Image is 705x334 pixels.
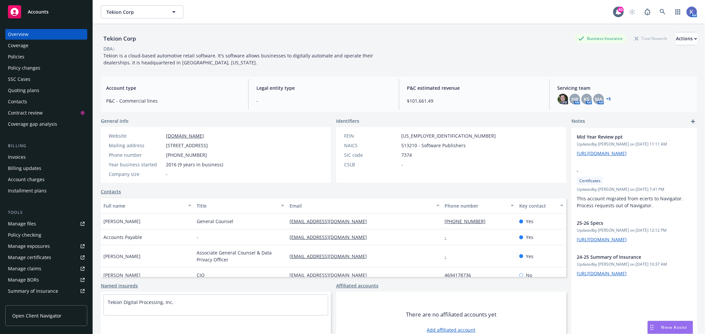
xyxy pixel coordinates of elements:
[336,282,378,289] a: Affiliated accounts
[5,63,87,73] a: Policy changes
[5,230,87,240] a: Policy checking
[101,282,138,289] a: Named insureds
[5,241,87,251] a: Manage exposures
[197,218,233,225] span: General Counsel
[344,151,399,158] div: SIC code
[445,253,452,259] a: -
[401,142,466,149] span: 513210 - Software Publishers
[166,171,168,178] span: -
[344,132,399,139] div: FEIN
[577,167,675,174] span: -
[197,272,205,279] span: CIO
[5,29,87,40] a: Overview
[407,97,541,104] span: $101,661.49
[656,5,669,18] a: Search
[8,29,28,40] div: Overview
[526,234,533,241] span: Yes
[106,97,240,104] span: P&C - Commercial lines
[517,198,566,214] button: Key contact
[526,253,533,260] span: Yes
[445,234,452,240] a: -
[336,117,359,124] span: Identifiers
[445,218,491,224] a: [PHONE_NUMBER]
[197,202,277,209] div: Title
[101,5,183,18] button: Tekion Corp
[577,141,692,147] span: Updated by [PERSON_NAME] on [DATE] 11:11 AM
[166,161,223,168] span: 2016 (9 years in business)
[689,117,697,125] a: add
[8,85,39,96] div: Quoting plans
[648,321,656,334] div: Drag to move
[571,117,585,125] span: Notes
[103,218,140,225] span: [PERSON_NAME]
[526,272,532,279] span: No
[8,152,26,162] div: Invoices
[607,97,611,101] a: +5
[8,185,47,196] div: Installment plans
[194,198,287,214] button: Title
[109,161,163,168] div: Year business started
[577,219,675,226] span: 25-26 Specs
[8,241,50,251] div: Manage exposures
[290,234,372,240] a: [EMAIL_ADDRESS][DOMAIN_NAME]
[686,7,697,17] img: photo
[5,218,87,229] a: Manage files
[5,286,87,296] a: Summary of insurance
[28,9,49,15] span: Accounts
[197,234,198,241] span: -
[519,202,556,209] div: Key contact
[577,186,692,192] span: Updated by [PERSON_NAME] on [DATE] 7:41 PM
[584,96,589,103] span: KS
[631,34,671,43] div: Total Rewards
[661,324,687,330] span: Nova Assist
[256,84,391,91] span: Legal entity type
[571,248,697,282] div: 24-25 Summary of InsuranceUpdatedby [PERSON_NAME] on [DATE] 10:37 AM[URL][DOMAIN_NAME]
[5,185,87,196] a: Installment plans
[445,272,477,278] a: 4694178736
[101,188,121,195] a: Contacts
[571,96,578,103] span: HB
[577,253,675,260] span: 24-25 Summary of Insurance
[526,218,533,225] span: Yes
[8,230,41,240] div: Policy checking
[8,218,36,229] div: Manage files
[571,128,697,162] div: Mid Year Review pptUpdatedby [PERSON_NAME] on [DATE] 11:11 AM[URL][DOMAIN_NAME]
[5,163,87,174] a: Billing updates
[5,152,87,162] a: Invoices
[5,209,87,216] div: Tools
[5,174,87,185] a: Account charges
[406,311,496,318] span: There are no affiliated accounts yet
[344,142,399,149] div: NAICS
[166,142,208,149] span: [STREET_ADDRESS]
[676,32,697,45] button: Actions
[427,326,476,333] a: Add affiliated account
[290,218,372,224] a: [EMAIL_ADDRESS][DOMAIN_NAME]
[577,236,627,243] a: [URL][DOMAIN_NAME]
[5,40,87,51] a: Coverage
[671,5,685,18] a: Switch app
[197,249,285,263] span: Associate General Counsel & Data Privacy Officer
[5,263,87,274] a: Manage claims
[8,74,30,84] div: SSC Cases
[5,143,87,149] div: Billing
[442,198,517,214] button: Phone number
[5,74,87,84] a: SSC Cases
[5,51,87,62] a: Policies
[109,132,163,139] div: Website
[8,286,58,296] div: Summary of insurance
[558,94,568,104] img: photo
[407,84,541,91] span: P&C estimated revenue
[103,253,140,260] span: [PERSON_NAME]
[575,34,626,43] div: Business Insurance
[109,142,163,149] div: Mailing address
[290,253,372,259] a: [EMAIL_ADDRESS][DOMAIN_NAME]
[290,202,432,209] div: Email
[8,40,28,51] div: Coverage
[5,3,87,21] a: Accounts
[8,119,57,129] div: Coverage gap analysis
[8,263,41,274] div: Manage claims
[647,321,693,334] button: Nova Assist
[103,52,374,66] span: Tekion is a cloud-based automotive retail software. It's software allows businesses to digitally ...
[109,171,163,178] div: Company size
